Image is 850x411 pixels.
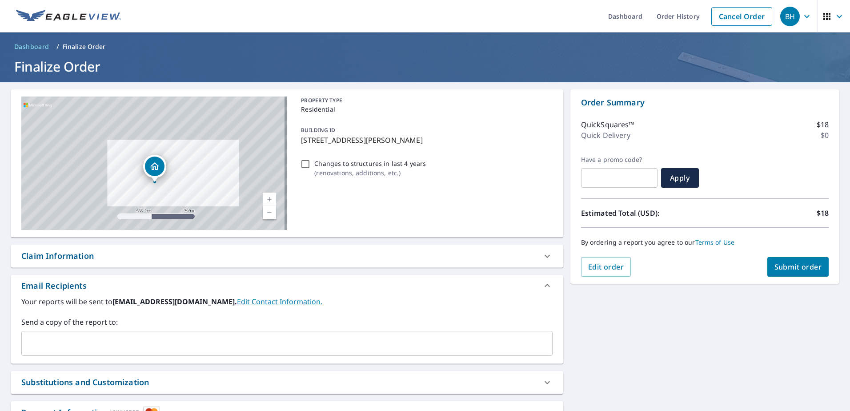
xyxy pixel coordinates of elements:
[581,130,630,141] p: Quick Delivery
[11,371,563,394] div: Substitutions and Customization
[301,135,549,145] p: [STREET_ADDRESS][PERSON_NAME]
[11,40,839,54] nav: breadcrumb
[774,262,822,272] span: Submit order
[314,159,426,168] p: Changes to structures in last 4 years
[581,238,829,246] p: By ordering a report you agree to our
[301,105,549,114] p: Residential
[21,296,553,307] label: Your reports will be sent to
[780,7,800,26] div: BH
[11,57,839,76] h1: Finalize Order
[817,119,829,130] p: $18
[668,173,692,183] span: Apply
[581,257,631,277] button: Edit order
[237,297,322,306] a: EditContactInfo
[263,206,276,219] a: Current Level 16, Zoom Out
[711,7,772,26] a: Cancel Order
[14,42,49,51] span: Dashboard
[21,280,87,292] div: Email Recipients
[11,245,563,267] div: Claim Information
[63,42,106,51] p: Finalize Order
[16,10,121,23] img: EV Logo
[821,130,829,141] p: $0
[695,238,735,246] a: Terms of Use
[301,97,549,105] p: PROPERTY TYPE
[581,208,705,218] p: Estimated Total (USD):
[661,168,699,188] button: Apply
[314,168,426,177] p: ( renovations, additions, etc. )
[588,262,624,272] span: Edit order
[11,40,53,54] a: Dashboard
[11,275,563,296] div: Email Recipients
[581,119,634,130] p: QuickSquares™
[112,297,237,306] b: [EMAIL_ADDRESS][DOMAIN_NAME].
[21,317,553,327] label: Send a copy of the report to:
[21,250,94,262] div: Claim Information
[301,126,335,134] p: BUILDING ID
[767,257,829,277] button: Submit order
[21,376,149,388] div: Substitutions and Customization
[581,156,658,164] label: Have a promo code?
[56,41,59,52] li: /
[581,97,829,109] p: Order Summary
[263,193,276,206] a: Current Level 16, Zoom In
[143,155,166,182] div: Dropped pin, building 1, Residential property, 704 Dilley St Kingsland, TX 78639
[817,208,829,218] p: $18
